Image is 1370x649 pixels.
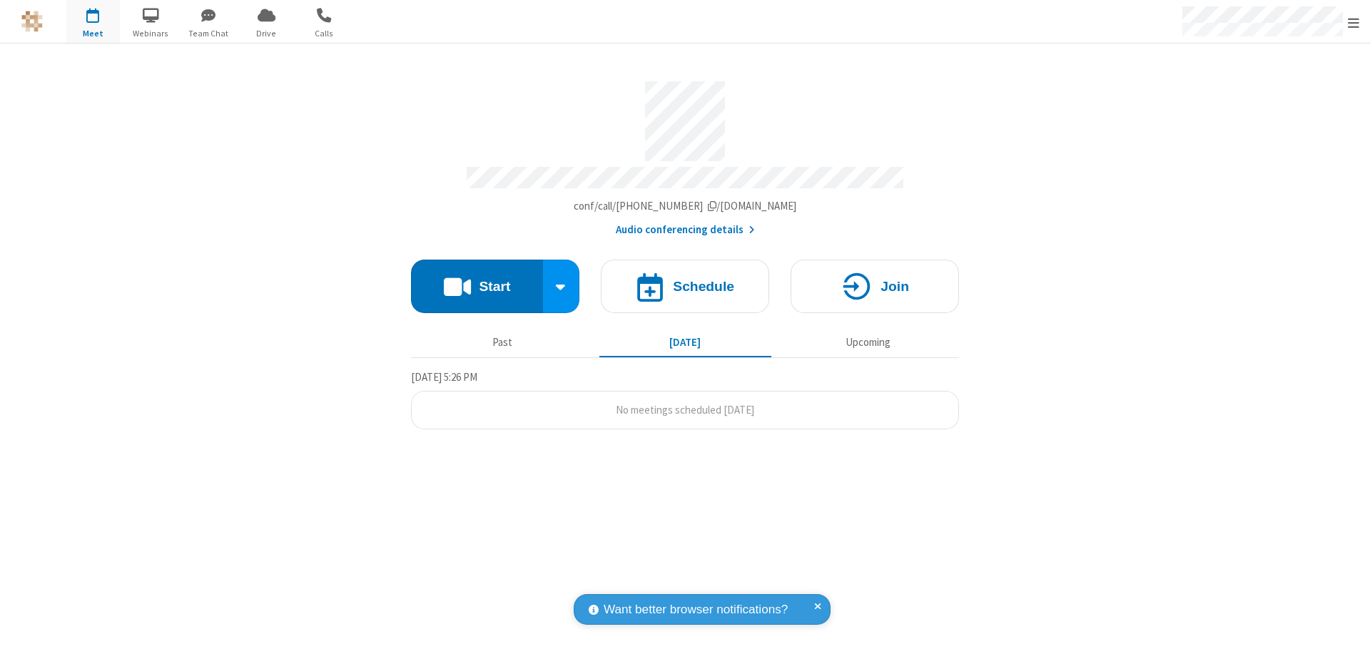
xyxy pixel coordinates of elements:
[616,403,754,417] span: No meetings scheduled [DATE]
[601,260,769,313] button: Schedule
[604,601,788,619] span: Want better browser notifications?
[411,260,543,313] button: Start
[881,280,909,293] h4: Join
[574,199,797,213] span: Copy my meeting room link
[616,222,755,238] button: Audio conferencing details
[417,329,589,356] button: Past
[479,280,510,293] h4: Start
[411,71,959,238] section: Account details
[182,27,235,40] span: Team Chat
[782,329,954,356] button: Upcoming
[791,260,959,313] button: Join
[240,27,293,40] span: Drive
[673,280,734,293] h4: Schedule
[543,260,580,313] div: Start conference options
[411,369,959,430] section: Today's Meetings
[124,27,178,40] span: Webinars
[599,329,771,356] button: [DATE]
[574,198,797,215] button: Copy my meeting room linkCopy my meeting room link
[21,11,43,32] img: QA Selenium DO NOT DELETE OR CHANGE
[298,27,351,40] span: Calls
[66,27,120,40] span: Meet
[411,370,477,384] span: [DATE] 5:26 PM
